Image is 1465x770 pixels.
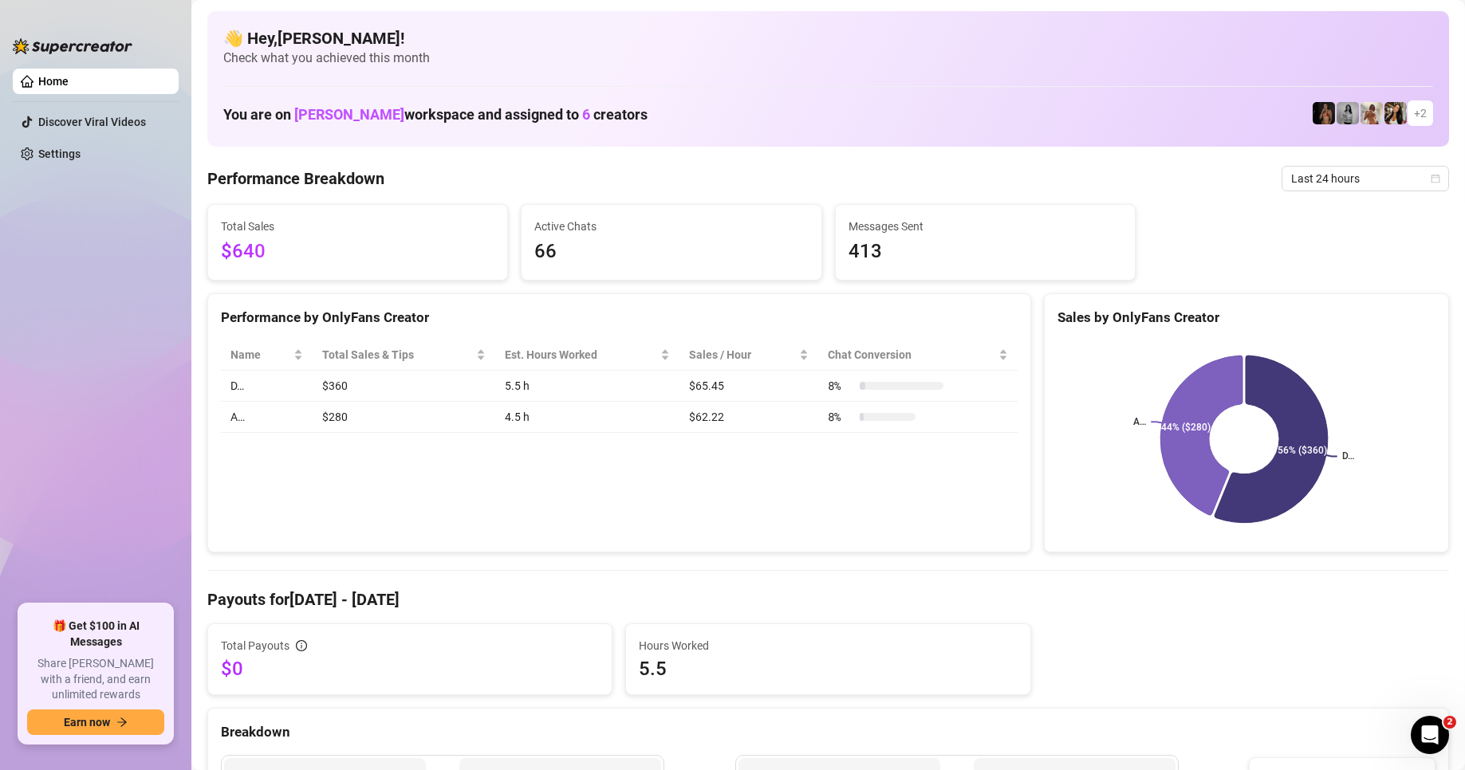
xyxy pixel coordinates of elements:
[64,716,110,729] span: Earn now
[313,371,495,402] td: $360
[1057,307,1435,328] div: Sales by OnlyFans Creator
[1443,716,1456,729] span: 2
[1361,102,1383,124] img: Green
[221,402,313,433] td: A…
[828,377,853,395] span: 8 %
[849,237,1122,267] span: 413
[1414,104,1427,122] span: + 2
[1313,102,1335,124] img: D
[679,402,818,433] td: $62.22
[313,340,495,371] th: Total Sales & Tips
[221,371,313,402] td: D…
[828,346,995,363] span: Chat Conversion
[679,371,818,402] td: $65.45
[221,307,1018,328] div: Performance by OnlyFans Creator
[1431,174,1440,183] span: calendar
[207,588,1449,611] h4: Payouts for [DATE] - [DATE]
[221,340,313,371] th: Name
[495,402,679,433] td: 4.5 h
[230,346,290,363] span: Name
[1291,167,1439,191] span: Last 24 hours
[1384,102,1407,124] img: AD
[223,49,1433,67] span: Check what you achieved this month
[221,637,289,654] span: Total Payouts
[38,75,69,88] a: Home
[223,106,648,124] h1: You are on workspace and assigned to creators
[534,237,808,267] span: 66
[639,637,1017,654] span: Hours Worked
[221,237,494,267] span: $640
[221,218,494,235] span: Total Sales
[679,340,818,371] th: Sales / Hour
[38,116,146,128] a: Discover Viral Videos
[582,106,590,123] span: 6
[27,656,164,703] span: Share [PERSON_NAME] with a friend, and earn unlimited rewards
[313,402,495,433] td: $280
[818,340,1018,371] th: Chat Conversion
[207,167,384,190] h4: Performance Breakdown
[1337,102,1359,124] img: A
[38,147,81,160] a: Settings
[1342,451,1354,462] text: D…
[828,408,853,426] span: 8 %
[689,346,796,363] span: Sales / Hour
[27,709,164,735] button: Earn nowarrow-right
[221,721,1435,743] div: Breakdown
[322,346,473,363] span: Total Sales & Tips
[221,656,599,682] span: $0
[27,619,164,650] span: 🎁 Get $100 in AI Messages
[849,218,1122,235] span: Messages Sent
[505,346,656,363] div: Est. Hours Worked
[13,38,132,54] img: logo-BBDzfeDw.svg
[639,656,1017,682] span: 5.5
[1133,417,1146,428] text: A…
[223,27,1433,49] h4: 👋 Hey, [PERSON_NAME] !
[1411,716,1449,754] iframe: Intercom live chat
[294,106,404,123] span: [PERSON_NAME]
[296,640,307,651] span: info-circle
[116,717,128,728] span: arrow-right
[534,218,808,235] span: Active Chats
[495,371,679,402] td: 5.5 h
